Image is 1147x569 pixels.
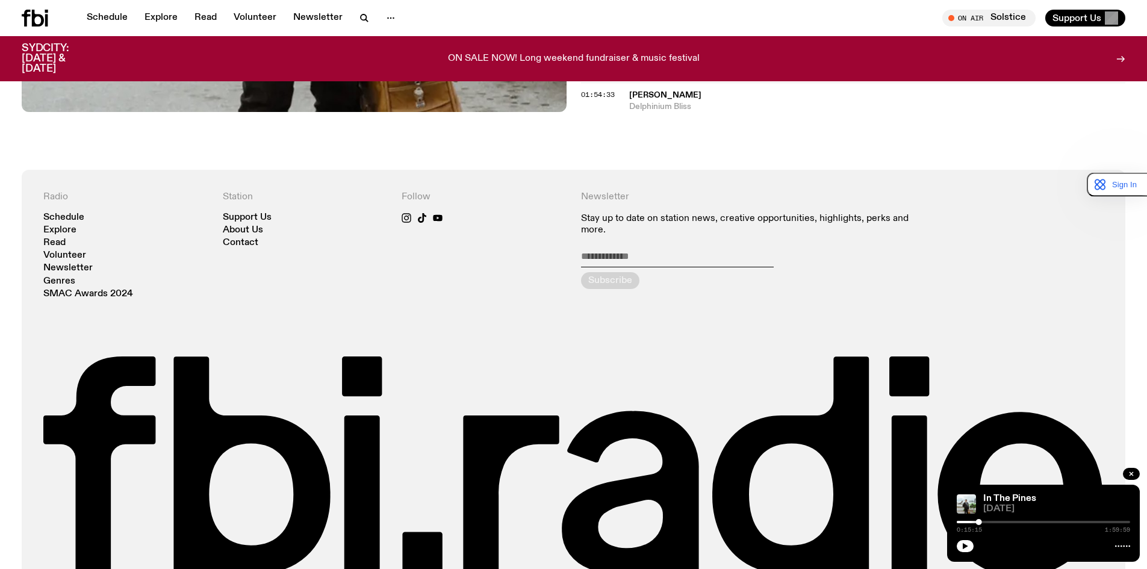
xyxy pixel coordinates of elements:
h4: Station [223,191,388,203]
span: 0:15:15 [957,527,982,533]
a: Genres [43,277,75,286]
a: Schedule [79,10,135,26]
a: Read [43,238,66,247]
span: Delphinium Bliss [629,101,1126,113]
a: Explore [43,226,76,235]
a: Read [187,10,224,26]
h4: Newsletter [581,191,925,203]
p: Stay up to date on station news, creative opportunities, highlights, perks and more. [581,213,925,236]
button: On AirSolstice [942,10,1036,26]
span: [PERSON_NAME] [629,91,701,99]
h4: Radio [43,191,208,203]
p: ON SALE NOW! Long weekend fundraiser & music festival [448,54,700,64]
button: 01:54:33 [581,92,615,98]
button: Subscribe [581,272,639,289]
a: Schedule [43,213,84,222]
a: Support Us [223,213,272,222]
a: SMAC Awards 2024 [43,290,133,299]
h3: SYDCITY: [DATE] & [DATE] [22,43,99,74]
a: Newsletter [43,264,93,273]
a: Volunteer [226,10,284,26]
span: 1:59:59 [1105,527,1130,533]
a: About Us [223,226,263,235]
a: Volunteer [43,251,86,260]
span: Support Us [1052,13,1101,23]
span: 01:54:33 [581,90,615,99]
a: Newsletter [286,10,350,26]
a: In The Pines [983,494,1036,503]
span: [DATE] [983,505,1130,514]
button: Support Us [1045,10,1125,26]
h4: Follow [402,191,567,203]
a: Explore [137,10,185,26]
a: Contact [223,238,258,247]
